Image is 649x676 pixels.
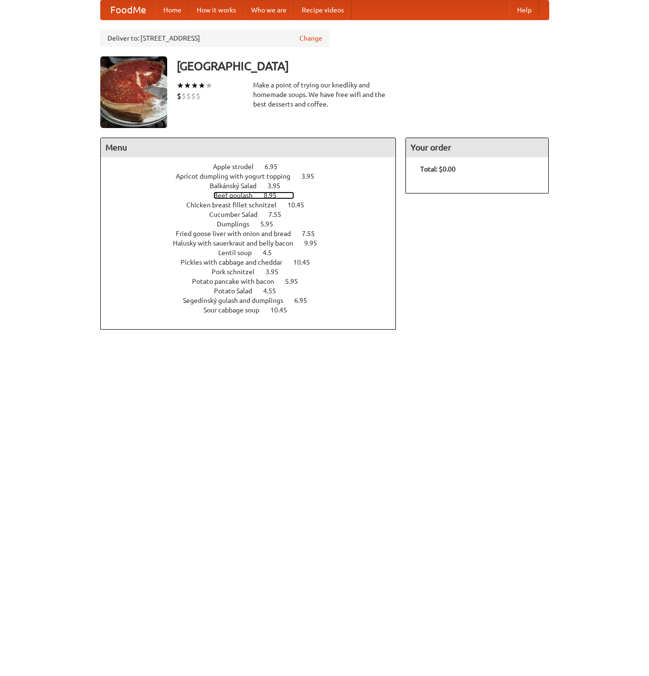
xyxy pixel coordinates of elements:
span: Cucumber Salad [209,211,267,218]
li: $ [186,91,191,101]
li: ★ [205,80,213,91]
li: ★ [198,80,205,91]
a: Apricot dumpling with yogurt topping 3.95 [176,172,332,180]
a: Pork schnitzel 3.95 [212,268,296,276]
a: Chicken breast fillet schnitzel 10.45 [186,201,322,209]
a: Recipe videos [294,0,351,20]
a: Home [156,0,189,20]
span: Fried goose liver with onion and bread [176,230,300,237]
b: Total: $0.00 [420,165,456,173]
a: Change [299,33,322,43]
a: Cucumber Salad 7.55 [209,211,299,218]
a: Potato pancake with bacon 5.95 [192,278,316,285]
span: 5.95 [285,278,308,285]
a: Sour cabbage soup 10.45 [203,306,305,314]
span: Apple strudel [213,163,263,171]
li: ★ [191,80,198,91]
span: 4.5 [263,249,281,257]
span: 3.95 [266,268,288,276]
span: 6.95 [294,297,317,304]
span: Potato Salad [214,287,262,295]
span: 9.95 [304,239,327,247]
a: Dumplings 5.95 [217,220,291,228]
li: ★ [177,80,184,91]
a: Segedínský gulash and dumplings 6.95 [183,297,325,304]
span: 5.95 [260,220,283,228]
a: Balkánský Salad 3.95 [210,182,298,190]
a: Help [510,0,539,20]
span: 7.55 [268,211,291,218]
span: 3.95 [267,182,290,190]
li: $ [196,91,201,101]
span: 3.95 [301,172,324,180]
span: Dumplings [217,220,259,228]
span: Apricot dumpling with yogurt topping [176,172,300,180]
span: Pork schnitzel [212,268,264,276]
span: 4.55 [263,287,286,295]
div: Make a point of trying our knedlíky and homemade soups. We have free wifi and the best desserts a... [253,80,396,109]
span: Pickles with cabbage and cheddar [181,258,292,266]
a: Apple strudel 6.95 [213,163,295,171]
span: 6.95 [265,163,287,171]
span: 10.45 [270,306,297,314]
span: Chicken breast fillet schnitzel [186,201,286,209]
a: Fried goose liver with onion and bread 7.55 [176,230,332,237]
span: Halusky with sauerkraut and belly bacon [173,239,303,247]
span: Lentil soup [218,249,261,257]
a: Beef goulash 8.95 [213,192,294,199]
span: 10.45 [287,201,314,209]
span: Potato pancake with bacon [192,278,284,285]
li: $ [181,91,186,101]
span: Segedínský gulash and dumplings [183,297,293,304]
span: Sour cabbage soup [203,306,269,314]
li: ★ [184,80,191,91]
span: 8.95 [264,192,286,199]
a: Halusky with sauerkraut and belly bacon 9.95 [173,239,335,247]
h4: Menu [101,138,396,157]
a: FoodMe [101,0,156,20]
div: Deliver to: [STREET_ADDRESS] [100,30,330,47]
a: Lentil soup 4.5 [218,249,289,257]
img: angular.jpg [100,56,167,128]
h3: [GEOGRAPHIC_DATA] [177,56,549,75]
span: Beef goulash [213,192,262,199]
a: How it works [189,0,244,20]
span: Balkánský Salad [210,182,266,190]
a: Pickles with cabbage and cheddar 10.45 [181,258,328,266]
a: Who we are [244,0,294,20]
a: Potato Salad 4.55 [214,287,294,295]
span: 7.55 [302,230,324,237]
span: 10.45 [293,258,319,266]
h4: Your order [406,138,548,157]
li: $ [177,91,181,101]
li: $ [191,91,196,101]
